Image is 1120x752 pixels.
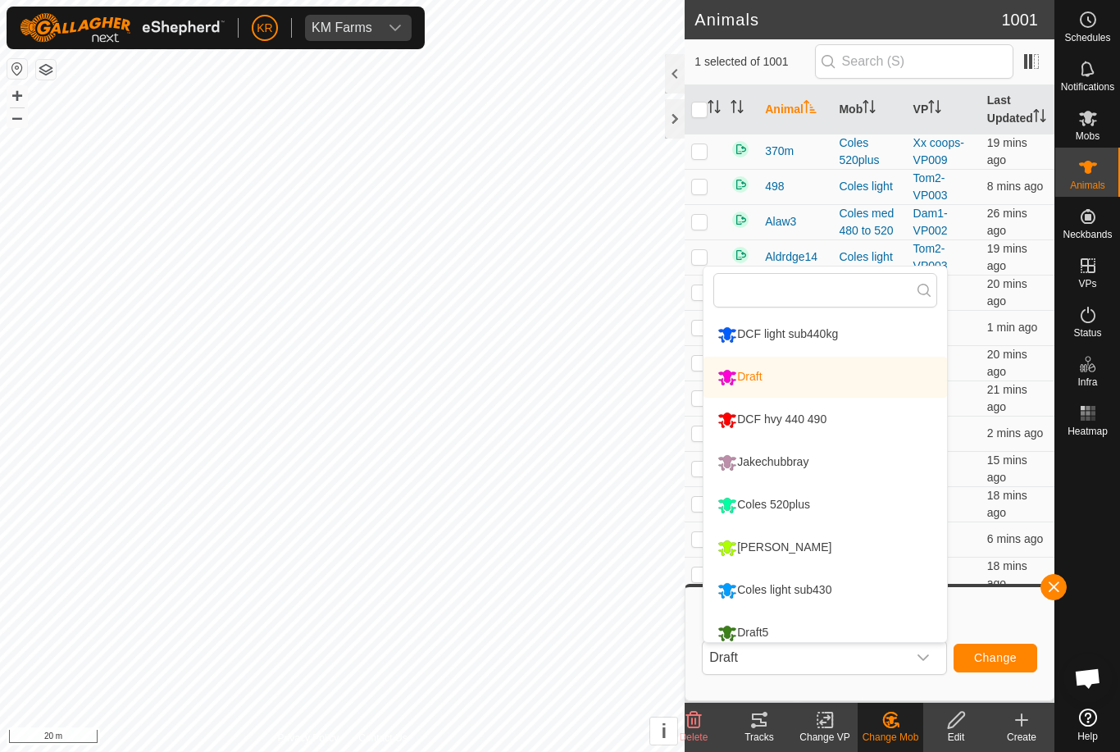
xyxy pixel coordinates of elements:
[987,207,1027,237] span: 2 Oct 2025 at 1:26 pm
[708,103,721,116] p-sorticon: Activate to sort
[954,644,1037,672] button: Change
[913,136,964,166] a: Xx coops-VP009
[987,426,1043,440] span: 2 Oct 2025 at 1:50 pm
[765,178,784,195] span: 498
[765,213,796,230] span: Alaw3
[713,619,772,647] div: Draft5
[731,245,750,265] img: returning on
[907,85,981,134] th: VP
[987,348,1027,378] span: 2 Oct 2025 at 1:32 pm
[703,485,947,526] li: Coles 520plus
[987,321,1037,334] span: 2 Oct 2025 at 1:51 pm
[1002,7,1039,32] span: 1001
[713,534,835,562] div: [PERSON_NAME]
[765,143,794,160] span: 370m
[1055,702,1120,748] a: Help
[987,383,1027,413] span: 2 Oct 2025 at 1:31 pm
[713,449,813,476] div: Jakechubbray
[758,85,832,134] th: Animal
[1073,328,1101,338] span: Status
[907,641,940,674] div: dropdown trigger
[7,59,27,79] button: Reset Map
[1064,33,1110,43] span: Schedules
[1033,112,1046,125] p-sorticon: Activate to sort
[1063,230,1112,239] span: Neckbands
[839,134,899,169] div: Coles 520plus
[989,730,1054,745] div: Create
[839,178,899,195] div: Coles light
[839,248,899,266] div: Coles light
[928,103,941,116] p-sorticon: Activate to sort
[1078,279,1096,289] span: VPs
[974,651,1017,664] span: Change
[713,491,814,519] div: Coles 520plus
[7,107,27,127] button: –
[694,10,1001,30] h2: Animals
[680,731,708,743] span: Delete
[703,357,947,398] li: Draft
[1068,426,1108,436] span: Heatmap
[713,577,835,604] div: Coles light sub430
[981,85,1054,134] th: Last Updated
[703,314,947,355] li: DCF light sub440kg
[792,730,858,745] div: Change VP
[913,171,948,202] a: Tom2-VP003
[726,730,792,745] div: Tracks
[36,60,56,80] button: Map Layers
[703,527,947,568] li: Riggs
[731,103,744,116] p-sorticon: Activate to sort
[703,399,947,440] li: DCF hvy 440 490
[1063,654,1113,703] div: Open chat
[703,613,947,654] li: Draft5
[312,21,372,34] div: KM Farms
[987,559,1027,590] span: 2 Oct 2025 at 1:34 pm
[1070,180,1105,190] span: Animals
[713,363,766,391] div: Draft
[987,453,1027,484] span: 2 Oct 2025 at 1:37 pm
[7,86,27,106] button: +
[804,103,817,116] p-sorticon: Activate to sort
[987,489,1027,519] span: 2 Oct 2025 at 1:34 pm
[987,277,1027,308] span: 2 Oct 2025 at 1:32 pm
[858,730,923,745] div: Change Mob
[987,242,1027,272] span: 2 Oct 2025 at 1:33 pm
[832,85,906,134] th: Mob
[703,641,907,674] span: Draft
[839,205,899,239] div: Coles med 480 to 520
[703,570,947,611] li: Coles light sub430
[650,718,677,745] button: i
[987,532,1043,545] span: 2 Oct 2025 at 1:46 pm
[765,248,817,266] span: Aldrdge14
[863,103,876,116] p-sorticon: Activate to sort
[913,207,948,237] a: Dam1-VP002
[713,406,831,434] div: DCF hvy 440 490
[731,139,750,159] img: returning on
[913,242,948,272] a: Tom2-VP003
[358,731,407,745] a: Contact Us
[1077,731,1098,741] span: Help
[731,210,750,230] img: returning on
[987,180,1043,193] span: 2 Oct 2025 at 1:44 pm
[1077,377,1097,387] span: Infra
[923,730,989,745] div: Edit
[1076,131,1100,141] span: Mobs
[731,175,750,194] img: returning on
[379,15,412,41] div: dropdown trigger
[694,53,814,71] span: 1 selected of 1001
[20,13,225,43] img: Gallagher Logo
[257,20,272,37] span: KR
[703,442,947,483] li: Jakechubbray
[713,321,842,349] div: DCF light sub440kg
[661,720,667,742] span: i
[987,136,1027,166] span: 2 Oct 2025 at 1:33 pm
[278,731,339,745] a: Privacy Policy
[815,44,1013,79] input: Search (S)
[1061,82,1114,92] span: Notifications
[305,15,379,41] span: KM Farms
